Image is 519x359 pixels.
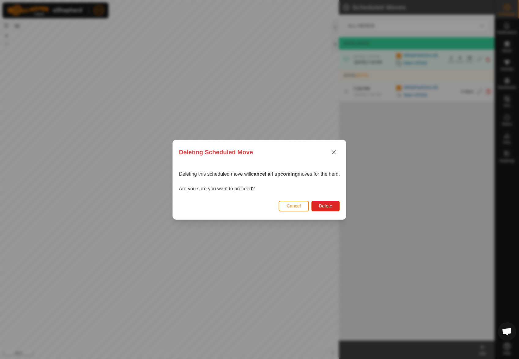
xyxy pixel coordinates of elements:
strong: cancel all upcoming [251,171,298,177]
span: Cancel [287,203,301,208]
button: Cancel [279,200,309,211]
button: Delete [311,200,340,211]
span: Delete [319,203,332,208]
p: Deleting this scheduled move will moves for the herd. [179,170,340,178]
p: Are you sure you want to proceed? [179,185,340,192]
div: Open chat [498,322,516,341]
span: Deleting Scheduled Move [179,148,253,157]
